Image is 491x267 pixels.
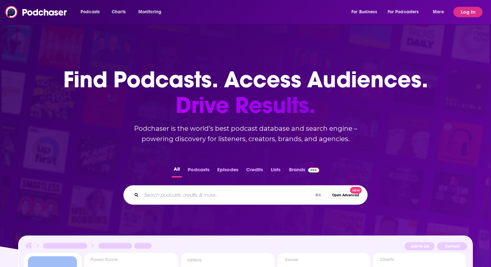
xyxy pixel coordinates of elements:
[215,165,240,177] button: Episodes
[138,7,161,17] span: Monitoring
[428,7,452,17] button: open menu
[308,167,319,173] img: Podchaser Pro
[347,7,385,17] button: open menu
[123,185,368,205] div: Search podcasts, credits, & more...
[289,165,319,177] a: BrandsPodchaser Pro
[350,187,362,194] span: New
[244,165,265,177] button: Credits
[63,92,428,118] span: Drive Results.
[172,165,182,177] button: All
[134,7,170,17] button: open menu
[24,241,467,253] img: Podcast Insights Header
[116,123,375,144] h2: Podchaser is the world’s best podcast database and search engine – powering discovery for listene...
[5,6,68,18] img: Podchaser - Follow, Share and Rate Podcasts
[186,165,211,177] button: Podcasts
[141,190,312,200] input: Search podcasts, credits, & more...
[81,7,100,17] span: Podcasts
[329,191,362,199] button: Open AdvancedNew
[107,7,130,17] a: Charts
[351,7,377,17] span: For Business
[312,190,324,200] span: ⌘ K
[63,67,428,118] h1: Find Podcasts. Access Audiences.
[388,7,419,17] span: For Podcasters
[453,7,483,17] button: Log In
[112,7,126,17] span: Charts
[76,7,108,17] button: open menu
[384,7,428,17] button: open menu
[332,193,359,197] span: Open Advanced
[433,7,444,17] span: More
[269,165,283,177] button: Lists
